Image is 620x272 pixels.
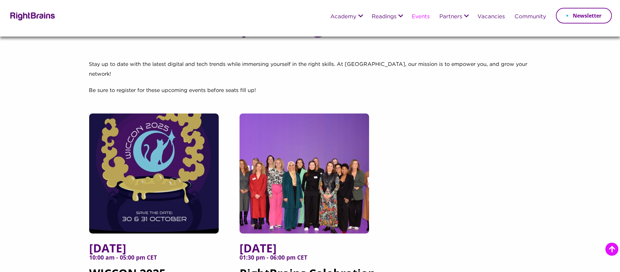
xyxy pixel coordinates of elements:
a: Newsletter [556,8,612,23]
span: 10:00 am - 05:00 pm CET [89,254,230,267]
a: Vacancies [477,14,505,20]
span: Stay up to date with the latest digital and tech trends while immersing yourself in the right ski... [89,62,527,77]
a: Events [412,14,430,20]
img: Rightbrains [8,11,55,21]
a: Academy [330,14,356,20]
span: [DATE] [240,242,380,254]
a: Community [515,14,546,20]
span: 01:30 pm - 06:00 pm CET [240,254,380,267]
span: [DATE] [89,242,230,254]
span: Be sure to register for these upcoming events before seats fill up! [89,88,256,93]
a: Partners [439,14,462,20]
a: Readings [372,14,396,20]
